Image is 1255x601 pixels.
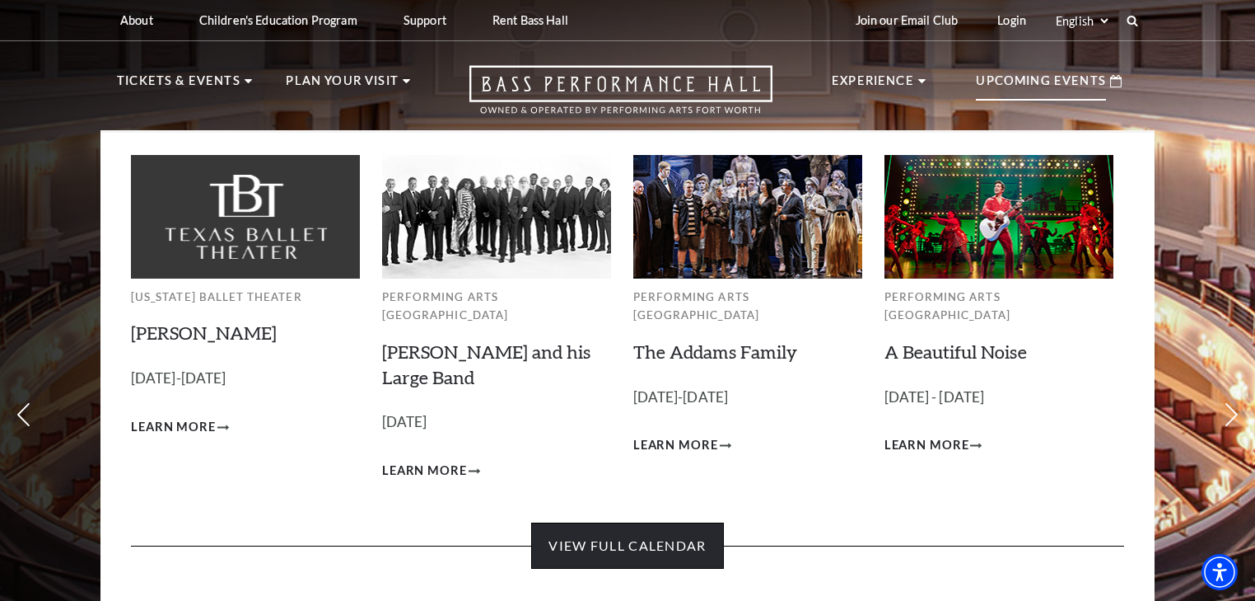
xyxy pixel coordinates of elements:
[199,13,357,27] p: Children's Education Program
[884,435,982,456] a: Learn More A Beautiful Noise
[832,71,914,101] p: Experience
[117,71,240,101] p: Tickets & Events
[131,288,360,307] p: [US_STATE] Ballet Theater
[633,155,862,278] img: Performing Arts Fort Worth
[633,288,862,325] p: Performing Arts [GEOGRAPHIC_DATA]
[286,71,399,101] p: Plan Your Visit
[382,155,611,278] img: Performing Arts Fort Worth
[131,367,360,391] p: [DATE]-[DATE]
[404,13,446,27] p: Support
[633,340,797,363] a: The Addams Family
[131,417,216,438] span: Learn More
[633,386,862,410] p: [DATE]-[DATE]
[633,435,731,456] a: Learn More The Addams Family
[531,523,723,569] a: View Full Calendar
[382,340,590,388] a: [PERSON_NAME] and his Large Band
[120,13,153,27] p: About
[131,155,360,278] img: Texas Ballet Theater
[382,411,611,434] p: [DATE]
[131,322,277,344] a: [PERSON_NAME]
[1052,13,1111,29] select: Select:
[382,461,480,481] a: Learn More Lyle Lovett and his Large Band
[382,288,611,325] p: Performing Arts [GEOGRAPHIC_DATA]
[633,435,718,456] span: Learn More
[410,65,832,130] a: Open this option
[884,340,1027,363] a: A Beautiful Noise
[884,435,969,456] span: Learn More
[492,13,568,27] p: Rent Bass Hall
[884,288,1113,325] p: Performing Arts [GEOGRAPHIC_DATA]
[884,386,1113,410] p: [DATE] - [DATE]
[131,417,229,438] a: Learn More Peter Pan
[382,461,467,481] span: Learn More
[884,155,1113,278] img: Performing Arts Fort Worth
[1201,554,1238,590] div: Accessibility Menu
[976,71,1106,101] p: Upcoming Events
